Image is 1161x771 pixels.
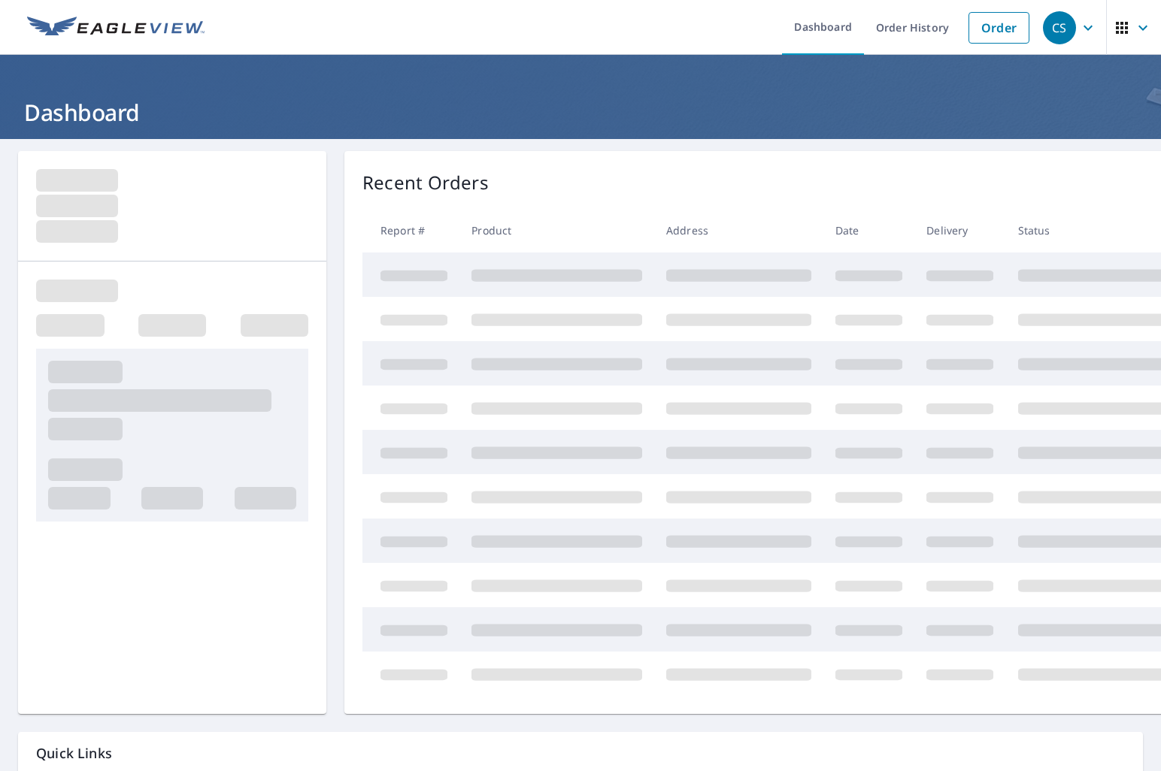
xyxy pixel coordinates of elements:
th: Report # [362,208,459,252]
img: EV Logo [27,17,205,39]
div: CS [1043,11,1076,44]
th: Date [823,208,914,252]
a: Order [969,12,1029,44]
th: Delivery [914,208,1005,252]
p: Quick Links [36,744,1125,763]
p: Recent Orders [362,169,489,196]
th: Address [654,208,823,252]
h1: Dashboard [18,97,1143,128]
th: Product [459,208,654,252]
